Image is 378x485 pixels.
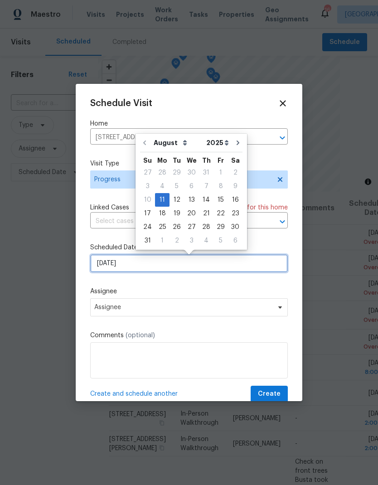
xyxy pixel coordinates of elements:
button: Open [276,131,289,144]
div: 26 [170,221,184,233]
label: Scheduled Date [90,243,288,252]
abbr: Monday [157,157,167,164]
div: Fri Aug 08 2025 [213,179,228,193]
div: 5 [170,180,184,193]
div: Thu Aug 14 2025 [199,193,213,207]
div: Tue Aug 05 2025 [170,179,184,193]
div: 4 [155,180,170,193]
div: 22 [213,207,228,220]
abbr: Friday [218,157,224,164]
div: 30 [184,166,199,179]
abbr: Saturday [231,157,240,164]
div: 15 [213,194,228,206]
input: Select cases [90,214,262,228]
div: 20 [184,207,199,220]
div: 3 [140,180,155,193]
div: Wed Aug 13 2025 [184,193,199,207]
div: Sat Aug 02 2025 [228,166,242,179]
div: Fri Sep 05 2025 [213,234,228,247]
label: Visit Type [90,159,288,168]
span: Close [278,98,288,108]
div: Wed Jul 30 2025 [184,166,199,179]
div: Mon Aug 04 2025 [155,179,170,193]
abbr: Wednesday [187,157,197,164]
div: Mon Sep 01 2025 [155,234,170,247]
div: Fri Aug 15 2025 [213,193,228,207]
div: Fri Aug 22 2025 [213,207,228,220]
div: Tue Aug 12 2025 [170,193,184,207]
div: 24 [140,221,155,233]
div: 14 [199,194,213,206]
span: (optional) [126,332,155,339]
div: Thu Aug 21 2025 [199,207,213,220]
div: 4 [199,234,213,247]
span: Progress [94,175,271,184]
div: 21 [199,207,213,220]
div: 7 [199,180,213,193]
div: Tue Aug 26 2025 [170,220,184,234]
div: Sat Aug 23 2025 [228,207,242,220]
div: Sun Aug 31 2025 [140,234,155,247]
div: Tue Jul 29 2025 [170,166,184,179]
div: 6 [184,180,199,193]
label: Assignee [90,287,288,296]
div: 1 [213,166,228,179]
div: Wed Aug 20 2025 [184,207,199,220]
div: 29 [213,221,228,233]
button: Create [251,386,288,403]
div: 11 [155,194,170,206]
div: Mon Aug 11 2025 [155,193,170,207]
span: Linked Cases [90,203,129,212]
div: Sat Aug 16 2025 [228,193,242,207]
div: 29 [170,166,184,179]
abbr: Tuesday [173,157,181,164]
div: 23 [228,207,242,220]
span: Create [258,388,281,400]
div: 9 [228,180,242,193]
div: Thu Aug 07 2025 [199,179,213,193]
div: 28 [155,166,170,179]
label: Home [90,119,288,128]
input: Enter in an address [90,131,262,145]
div: Sat Aug 09 2025 [228,179,242,193]
div: Sun Aug 24 2025 [140,220,155,234]
div: Fri Aug 29 2025 [213,220,228,234]
div: 28 [199,221,213,233]
div: 13 [184,194,199,206]
div: Sun Aug 17 2025 [140,207,155,220]
div: 25 [155,221,170,233]
label: Comments [90,331,288,340]
div: 5 [213,234,228,247]
div: 8 [213,180,228,193]
div: Sun Jul 27 2025 [140,166,155,179]
div: Sun Aug 10 2025 [140,193,155,207]
button: Open [276,215,289,228]
button: Go to previous month [138,134,151,152]
div: 18 [155,207,170,220]
div: 2 [228,166,242,179]
span: Create and schedule another [90,389,178,398]
div: Tue Aug 19 2025 [170,207,184,220]
abbr: Sunday [143,157,152,164]
select: Year [204,136,231,150]
div: 17 [140,207,155,220]
div: Tue Sep 02 2025 [170,234,184,247]
div: Wed Aug 27 2025 [184,220,199,234]
span: Assignee [94,304,272,311]
div: Thu Aug 28 2025 [199,220,213,234]
div: 31 [199,166,213,179]
div: Fri Aug 01 2025 [213,166,228,179]
div: Mon Jul 28 2025 [155,166,170,179]
div: Thu Jul 31 2025 [199,166,213,179]
select: Month [151,136,204,150]
div: 27 [140,166,155,179]
div: Sun Aug 03 2025 [140,179,155,193]
span: Schedule Visit [90,99,152,108]
div: Thu Sep 04 2025 [199,234,213,247]
div: 30 [228,221,242,233]
div: 6 [228,234,242,247]
div: 3 [184,234,199,247]
div: Sat Sep 06 2025 [228,234,242,247]
div: Wed Aug 06 2025 [184,179,199,193]
div: 10 [140,194,155,206]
